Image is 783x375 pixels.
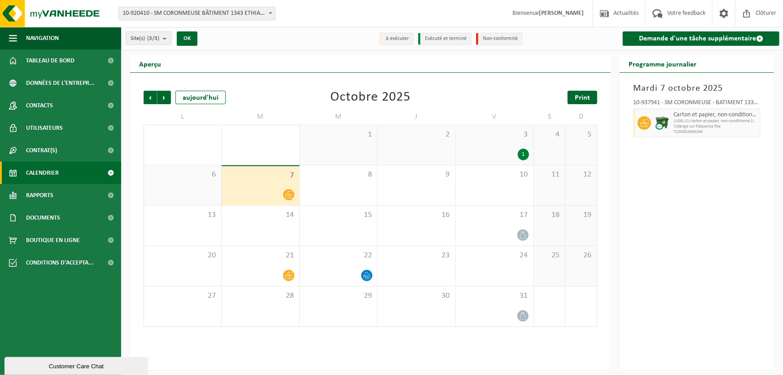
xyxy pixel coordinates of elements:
[382,251,451,260] span: 23
[575,94,590,101] span: Print
[570,130,592,140] span: 5
[226,251,295,260] span: 21
[538,130,561,140] span: 4
[26,94,53,117] span: Contacts
[674,111,758,119] span: Carton et papier, non-conditionné (industriel)
[157,91,171,104] span: Suivant
[382,210,451,220] span: 16
[539,10,584,17] strong: [PERSON_NAME]
[570,210,592,220] span: 19
[534,109,566,125] td: S
[26,162,59,184] span: Calendrier
[26,49,74,72] span: Tableau de bord
[568,91,597,104] a: Print
[518,149,529,160] div: 1
[26,72,95,94] span: Données de l'entrepr...
[26,184,53,207] span: Rapports
[177,31,197,46] button: OK
[330,91,411,104] div: Octobre 2025
[175,91,226,104] div: aujourd'hui
[222,109,300,125] td: M
[300,109,378,125] td: M
[304,291,373,301] span: 29
[226,210,295,220] span: 14
[456,109,534,125] td: V
[304,251,373,260] span: 22
[570,170,592,180] span: 12
[26,251,94,274] span: Conditions d'accepta...
[149,210,217,220] span: 13
[674,124,758,129] span: Vidange sur fréquence fixe
[304,210,373,220] span: 15
[476,33,523,45] li: Non-conformité
[4,355,150,375] iframe: chat widget
[565,109,597,125] td: D
[119,7,275,20] span: 10-920410 - SM CORONMEUSE BÂTIMENT 1343 ETHIAS - HERSTAL
[460,251,529,260] span: 24
[538,210,561,220] span: 18
[149,251,217,260] span: 20
[118,7,276,20] span: 10-920410 - SM CORONMEUSE BÂTIMENT 1343 ETHIAS - HERSTAL
[460,291,529,301] span: 31
[26,117,63,139] span: Utilisateurs
[149,291,217,301] span: 27
[304,130,373,140] span: 1
[623,31,779,46] a: Demande d'une tâche supplémentaire
[674,119,758,124] span: 1100L CU carton et papier, non-conditionné (industriel)
[149,170,217,180] span: 6
[130,55,170,72] h2: Aperçu
[382,170,451,180] span: 9
[460,130,529,140] span: 3
[633,82,761,95] h3: Mardi 7 octobre 2025
[460,170,529,180] span: 10
[126,31,171,45] button: Site(s)(3/3)
[26,207,60,229] span: Documents
[674,129,758,135] span: T250002696266
[226,171,295,181] span: 7
[570,251,592,260] span: 26
[382,130,451,140] span: 2
[538,170,561,180] span: 11
[26,27,59,49] span: Navigation
[226,291,295,301] span: 28
[418,33,472,45] li: Exécuté et terminé
[460,210,529,220] span: 17
[382,291,451,301] span: 30
[378,109,456,125] td: J
[633,100,761,109] div: 10-937941 - SM CORONMEUSE - BATIMENT 1331 BASE - [GEOGRAPHIC_DATA]
[620,55,705,72] h2: Programme journalier
[147,35,159,41] count: (3/3)
[304,170,373,180] span: 8
[379,33,414,45] li: à exécuter
[144,91,157,104] span: Précédent
[656,116,669,130] img: WB-1100-CU
[538,251,561,260] span: 25
[144,109,222,125] td: L
[26,139,57,162] span: Contrat(s)
[131,32,159,45] span: Site(s)
[26,229,80,251] span: Boutique en ligne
